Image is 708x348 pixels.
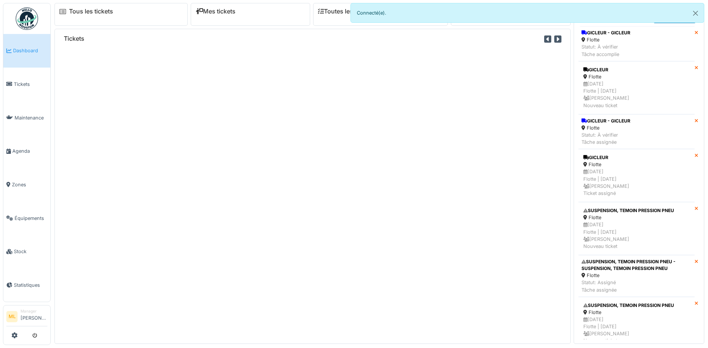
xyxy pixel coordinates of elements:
[583,214,690,221] div: Flotte
[3,168,50,202] a: Zones
[583,302,690,309] div: SUSPENSION, TEMOIN PRESSION PNEU
[583,80,690,109] div: [DATE] Flotte | [DATE] [PERSON_NAME] Nouveau ticket
[64,35,84,42] h6: Tickets
[3,235,50,268] a: Stock
[3,201,50,235] a: Équipements
[12,147,47,155] span: Agenda
[6,308,47,326] a: ML Manager[PERSON_NAME]
[15,215,47,222] span: Équipements
[583,207,690,214] div: SUSPENSION, TEMOIN PRESSION PNEU
[581,43,630,58] div: Statut: À vérifier Tâche accomplie
[578,202,695,255] a: SUSPENSION, TEMOIN PRESSION PNEU Flotte [DATE]Flotte | [DATE] [PERSON_NAME]Nouveau ticket
[12,181,47,188] span: Zones
[6,311,18,322] li: ML
[3,101,50,134] a: Maintenance
[14,248,47,255] span: Stock
[578,114,695,149] a: GICLEUR - GICLEUR Flotte Statut: À vérifierTâche assignée
[583,221,690,250] div: [DATE] Flotte | [DATE] [PERSON_NAME] Nouveau ticket
[578,255,695,297] a: SUSPENSION, TEMOIN PRESSION PNEU - SUSPENSION, TEMOIN PRESSION PNEU Flotte Statut: AssignéTâche a...
[583,154,690,161] div: GICLEUR
[583,73,690,80] div: Flotte
[3,268,50,302] a: Statistiques
[15,114,47,121] span: Maintenance
[578,26,695,61] a: GICLEUR - GICLEUR Flotte Statut: À vérifierTâche accomplie
[318,8,374,15] a: Toutes les tâches
[581,131,630,146] div: Statut: À vérifier Tâche assignée
[21,308,47,324] li: [PERSON_NAME]
[583,309,690,316] div: Flotte
[578,149,695,202] a: GICLEUR Flotte [DATE]Flotte | [DATE] [PERSON_NAME]Ticket assigné
[581,29,630,36] div: GICLEUR - GICLEUR
[583,66,690,73] div: GICLEUR
[69,8,113,15] a: Tous les tickets
[3,134,50,168] a: Agenda
[14,282,47,289] span: Statistiques
[14,81,47,88] span: Tickets
[16,7,38,30] img: Badge_color-CXgf-gQk.svg
[21,308,47,314] div: Manager
[583,316,690,345] div: [DATE] Flotte | [DATE] [PERSON_NAME] Nouveau ticket
[581,36,630,43] div: Flotte
[581,118,630,124] div: GICLEUR - GICLEUR
[581,279,692,293] div: Statut: Assigné Tâche assignée
[13,47,47,54] span: Dashboard
[196,8,236,15] a: Mes tickets
[583,168,690,197] div: [DATE] Flotte | [DATE] [PERSON_NAME] Ticket assigné
[350,3,705,23] div: Connecté(e).
[3,34,50,68] a: Dashboard
[3,68,50,101] a: Tickets
[687,3,704,23] button: Close
[581,124,630,131] div: Flotte
[578,61,695,114] a: GICLEUR Flotte [DATE]Flotte | [DATE] [PERSON_NAME]Nouveau ticket
[581,258,692,272] div: SUSPENSION, TEMOIN PRESSION PNEU - SUSPENSION, TEMOIN PRESSION PNEU
[583,161,690,168] div: Flotte
[581,272,692,279] div: Flotte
